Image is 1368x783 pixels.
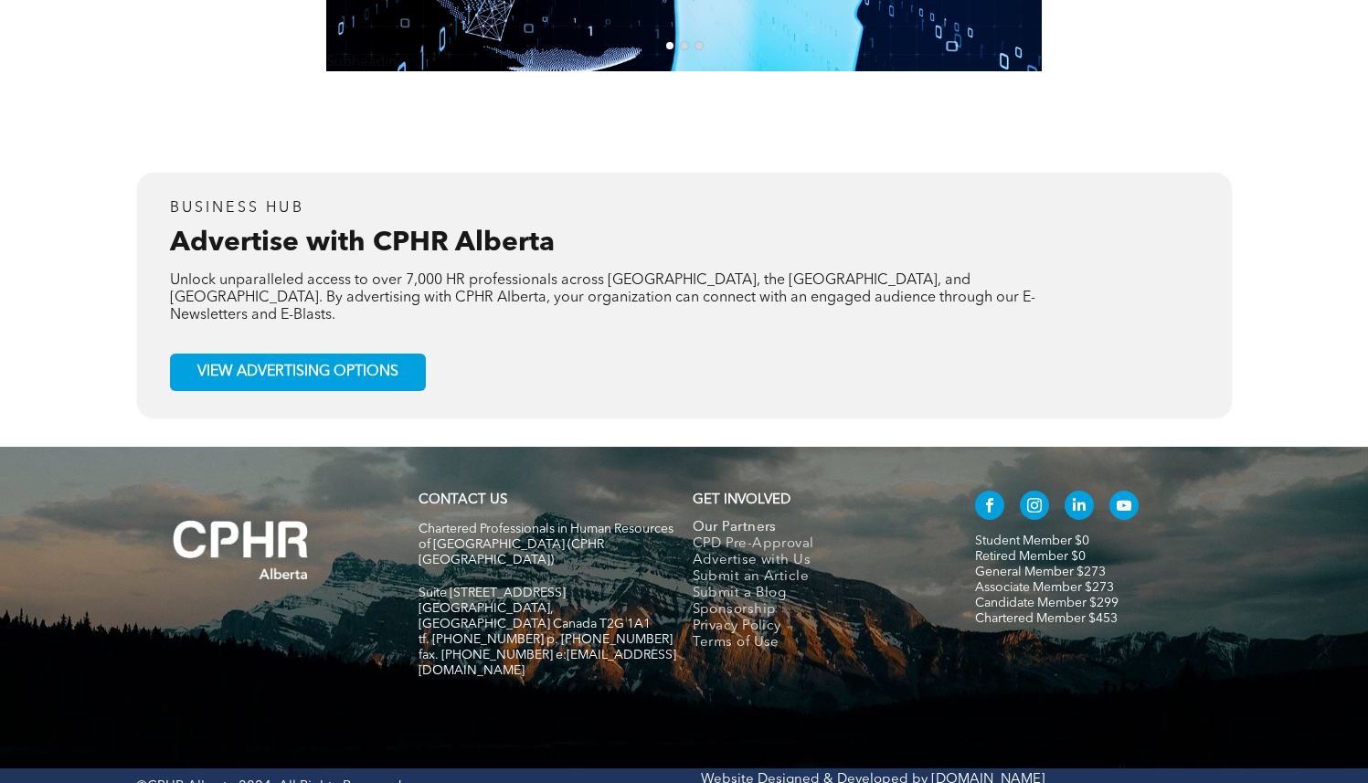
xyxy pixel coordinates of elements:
[136,483,346,617] img: A white background with a few lines on it
[695,42,703,49] button: go to slide 3
[693,520,937,536] a: Our Partners
[693,569,937,586] a: Submit an Article
[975,566,1106,578] a: General Member $273
[170,354,426,391] a: VIEW ADVERTISING OPTIONS
[1065,491,1094,524] a: linkedin
[419,649,676,677] span: fax. [PHONE_NUMBER] e:[EMAIL_ADDRESS][DOMAIN_NAME]
[419,633,673,646] span: tf. [PHONE_NUMBER] p. [PHONE_NUMBER]
[693,553,937,569] a: Advertise with Us
[975,550,1086,563] a: Retired Member $0
[693,635,937,651] a: Terms of Use
[975,491,1004,524] a: facebook
[419,587,566,599] span: Suite [STREET_ADDRESS]
[666,42,673,49] button: go to slide 1
[975,534,1089,547] a: Student Member $0
[975,612,1118,625] a: Chartered Member $453
[419,602,651,630] span: [GEOGRAPHIC_DATA], [GEOGRAPHIC_DATA] Canada T2G 1A1
[693,493,790,507] span: GET INVOLVED
[170,201,304,216] span: BUSINESS HUB
[681,42,688,49] button: go to slide 2
[1020,491,1049,524] a: instagram
[1109,491,1139,524] a: youtube
[975,597,1119,609] a: Candidate Member $299
[419,523,673,566] span: Chartered Professionals in Human Resources of [GEOGRAPHIC_DATA] (CPHR [GEOGRAPHIC_DATA])
[170,229,555,257] span: Advertise with CPHR Alberta
[197,364,398,381] span: VIEW ADVERTISING OPTIONS
[693,602,937,619] a: Sponsorship
[975,581,1114,594] a: Associate Member $273
[693,619,937,635] a: Privacy Policy
[170,273,1035,323] span: Unlock unparalleled access to over 7,000 HR professionals across [GEOGRAPHIC_DATA], the [GEOGRAPH...
[693,586,937,602] a: Submit a Blog
[693,520,777,536] span: Our Partners
[693,536,937,553] a: CPD Pre-Approval
[419,493,507,507] a: CONTACT US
